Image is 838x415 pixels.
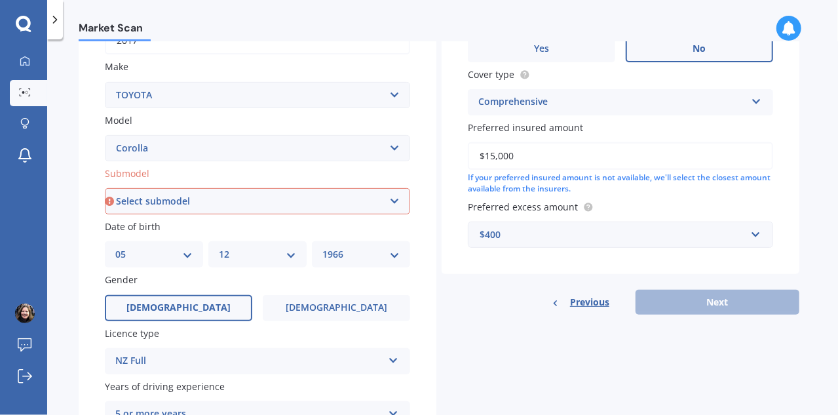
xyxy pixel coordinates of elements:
span: Years of driving experience [105,380,225,393]
span: Make [105,61,128,73]
span: Gender [105,274,138,287]
span: Yes [534,43,549,54]
div: NZ Full [115,353,383,369]
img: ACg8ocK7jqRhQNaFCmRyk1-cUiwfsNsrh0_n98Vh_uB58iF8cHVoR6S-=s96-c [15,304,35,323]
div: If your preferred insured amount is not available, we'll select the closest amount available from... [468,172,773,195]
span: [DEMOGRAPHIC_DATA] [126,302,231,313]
span: Date of birth [105,220,161,233]
span: No [693,43,706,54]
span: Submodel [105,167,149,180]
span: [DEMOGRAPHIC_DATA] [286,302,387,313]
span: Previous [570,292,609,312]
span: Model [105,114,132,127]
span: Preferred excess amount [468,201,578,213]
span: Preferred insured amount [468,121,583,134]
span: Cover type [468,68,514,81]
div: Comprehensive [478,94,746,110]
div: $400 [480,227,746,242]
input: Enter amount [468,142,773,170]
span: Licence type [105,327,159,340]
span: Market Scan [79,22,151,39]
